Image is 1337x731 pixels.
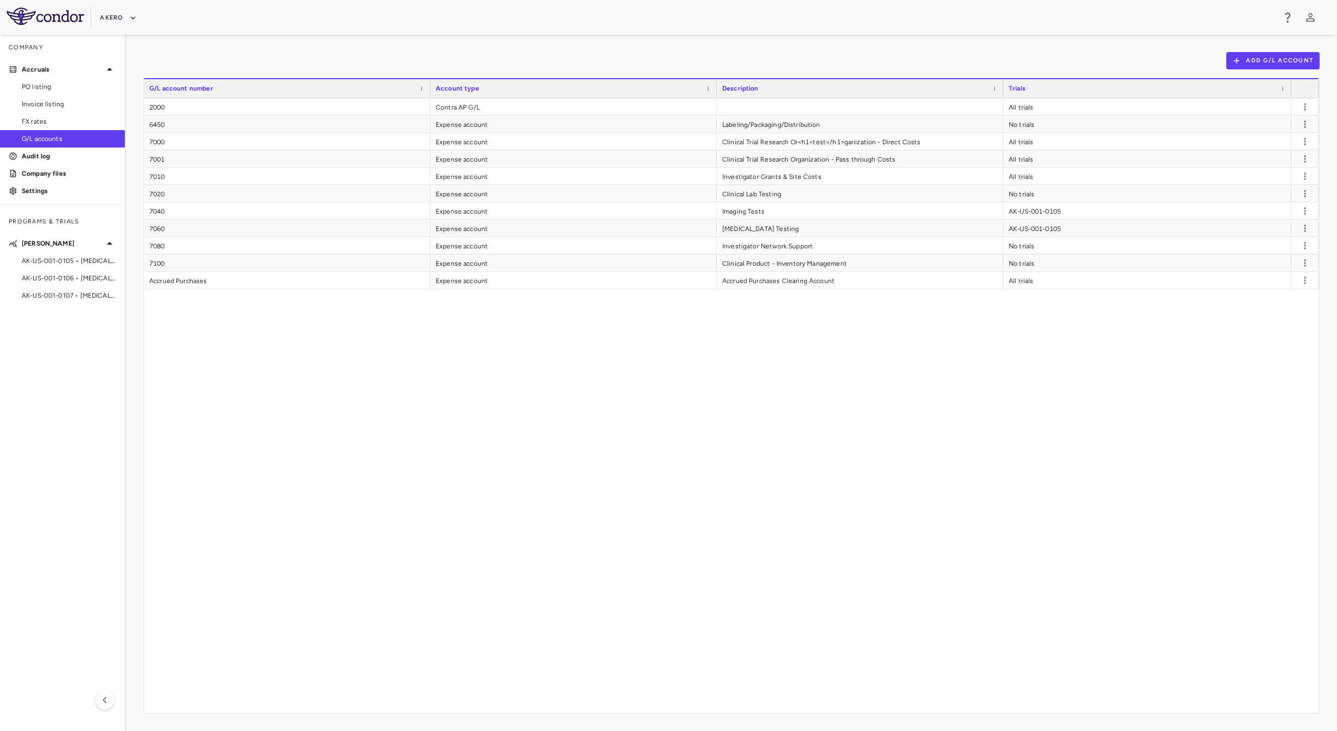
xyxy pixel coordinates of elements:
[1003,185,1291,202] div: No trials
[22,65,103,74] p: Accruals
[22,82,116,92] span: PO listing
[22,117,116,126] span: FX rates
[7,8,84,25] img: logo-full-BYUhSk78.svg
[430,168,717,184] div: Expense account
[430,133,717,150] div: Expense account
[717,272,1003,288] div: Accrued Purchases Clearing Account
[436,85,479,92] span: Account type
[1003,220,1291,236] div: AK-US-001-0105
[1003,237,1291,254] div: No trials
[100,9,136,27] button: Akero
[1003,272,1291,288] div: All trials
[144,272,430,288] div: Accrued Purchases
[22,256,116,266] span: AK-US-001-0105 • [MEDICAL_DATA]
[717,168,1003,184] div: Investigator Grants & Site Costs
[717,150,1003,167] div: Clinical Trial Research Organization - Pass through Costs
[144,168,430,184] div: 7010
[144,150,430,167] div: 7001
[22,186,116,196] p: Settings
[144,220,430,236] div: 7060
[144,185,430,202] div: 7020
[430,185,717,202] div: Expense account
[717,254,1003,271] div: Clinical Product - Inventory Management
[1003,254,1291,271] div: No trials
[430,150,717,167] div: Expense account
[144,237,430,254] div: 7080
[1003,116,1291,132] div: No trials
[1009,85,1026,92] span: Trials
[430,98,717,115] div: Contra AP G/L
[149,85,213,92] span: G/L account number
[430,237,717,254] div: Expense account
[430,272,717,288] div: Expense account
[430,116,717,132] div: Expense account
[144,133,430,150] div: 7000
[717,237,1003,254] div: Investigator Network Support
[717,202,1003,219] div: Imaging Tests
[1003,133,1291,150] div: All trials
[144,202,430,219] div: 7040
[22,239,103,248] p: [PERSON_NAME]
[144,254,430,271] div: 7100
[430,202,717,219] div: Expense account
[430,220,717,236] div: Expense account
[22,134,116,144] span: G/L accounts
[1003,98,1291,115] div: All trials
[1003,202,1291,219] div: AK-US-001-0105
[722,85,759,92] span: Description
[1003,168,1291,184] div: All trials
[717,220,1003,236] div: [MEDICAL_DATA] Testing
[22,273,116,283] span: AK-US-001-0106 • [MEDICAL_DATA]
[22,169,116,178] p: Company files
[22,99,116,109] span: Invoice listing
[430,254,717,271] div: Expense account
[22,151,116,161] p: Audit log
[717,116,1003,132] div: Labeling/Packaging/Distribution
[144,98,430,115] div: 2000
[717,133,1003,150] div: Clinical Trial Research Or<h1>test</h1>ganization - Direct Costs
[717,185,1003,202] div: Clinical Lab Testing
[22,291,116,300] span: AK-US-001-0107 • [MEDICAL_DATA]
[1003,150,1291,167] div: All trials
[1226,52,1320,69] button: Add G/L Account
[144,116,430,132] div: 6450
